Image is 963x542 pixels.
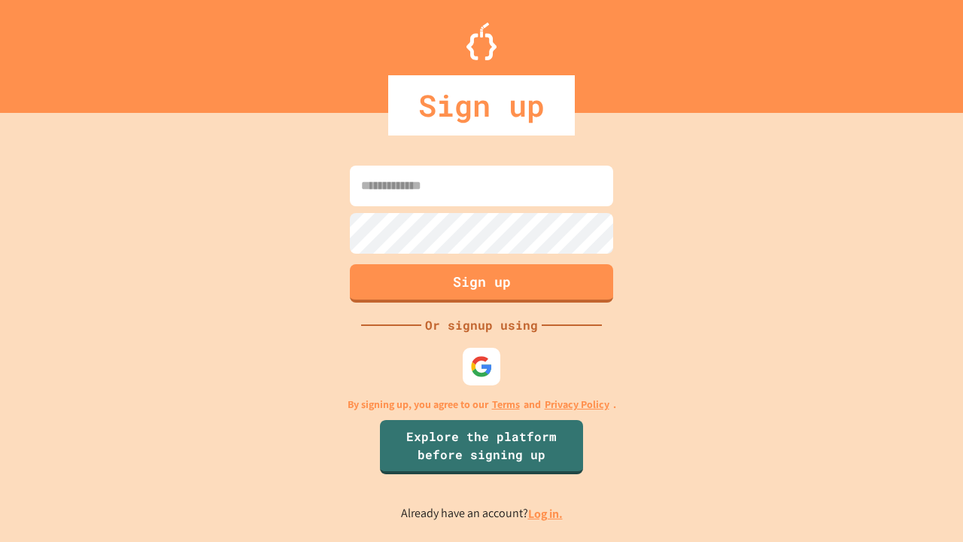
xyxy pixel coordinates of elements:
[900,482,948,527] iframe: chat widget
[545,397,609,413] a: Privacy Policy
[528,506,563,522] a: Log in.
[380,420,583,474] a: Explore the platform before signing up
[421,316,542,334] div: Or signup using
[350,264,613,303] button: Sign up
[838,416,948,480] iframe: chat widget
[388,75,575,135] div: Sign up
[466,23,497,60] img: Logo.svg
[348,397,616,413] p: By signing up, you agree to our and .
[492,397,520,413] a: Terms
[470,355,493,378] img: google-icon.svg
[401,504,563,523] p: Already have an account?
